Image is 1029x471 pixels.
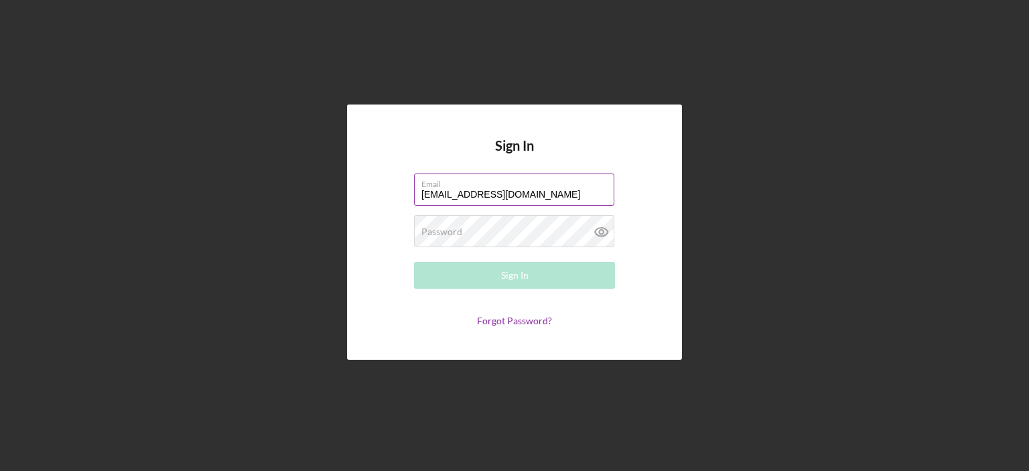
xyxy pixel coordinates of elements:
[421,174,614,189] label: Email
[421,226,462,237] label: Password
[477,315,552,326] a: Forgot Password?
[495,138,534,174] h4: Sign In
[501,262,529,289] div: Sign In
[414,262,615,289] button: Sign In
